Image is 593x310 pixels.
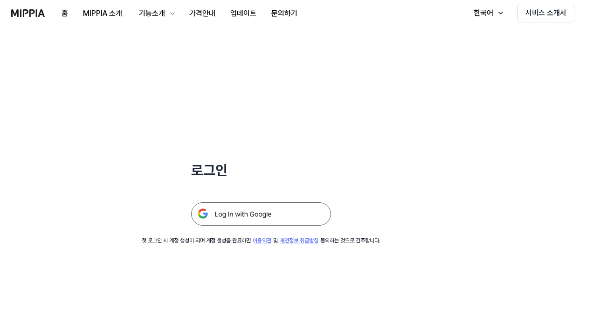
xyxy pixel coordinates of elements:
button: 업데이트 [223,4,264,23]
a: 개인정보 취급방침 [280,237,318,244]
img: logo [11,9,45,17]
div: 기능소개 [137,8,167,19]
button: 홈 [54,4,76,23]
button: MIPPIA 소개 [76,4,130,23]
button: 문의하기 [264,4,305,23]
a: 이용약관 [253,237,271,244]
img: 구글 로그인 버튼 [191,202,331,226]
a: 업데이트 [223,0,264,26]
h1: 로그인 [191,160,331,180]
button: 서비스 소개서 [517,4,574,22]
button: 가격안내 [182,4,223,23]
button: 한국어 [464,4,510,22]
div: 첫 로그인 시 계정 생성이 되며 계정 생성을 완료하면 및 동의하는 것으로 간주합니다. [142,237,380,245]
button: 기능소개 [130,4,182,23]
div: 한국어 [472,7,495,19]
